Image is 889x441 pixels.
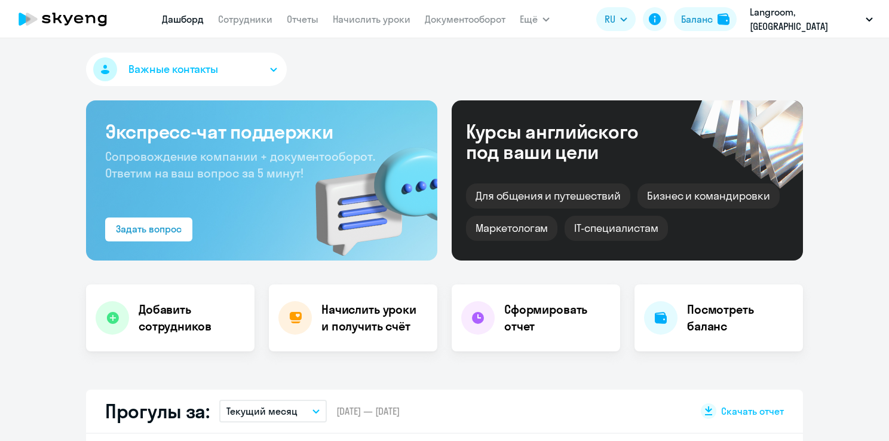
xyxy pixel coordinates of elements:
div: Задать вопрос [116,222,182,236]
a: Начислить уроки [333,13,410,25]
h4: Начислить уроки и получить счёт [321,301,425,335]
span: Скачать отчет [721,405,784,418]
button: Ещё [520,7,550,31]
span: Важные контакты [128,62,218,77]
a: Сотрудники [218,13,272,25]
img: balance [718,13,729,25]
div: Баланс [681,12,713,26]
a: Дашборд [162,13,204,25]
a: Отчеты [287,13,318,25]
img: bg-img [298,126,437,261]
p: Текущий месяц [226,404,298,418]
div: Для общения и путешествий [466,183,630,209]
button: Langroom, [GEOGRAPHIC_DATA] "Excellent technologies" [744,5,879,33]
button: Балансbalance [674,7,737,31]
span: [DATE] — [DATE] [336,405,400,418]
div: Маркетологам [466,216,557,241]
button: Задать вопрос [105,218,192,241]
button: Важные контакты [86,53,287,86]
h4: Посмотреть баланс [687,301,793,335]
span: RU [605,12,615,26]
span: Сопровождение компании + документооборот. Ответим на ваш вопрос за 5 минут! [105,149,375,180]
div: Курсы английского под ваши цели [466,121,670,162]
h2: Прогулы за: [105,399,210,423]
span: Ещё [520,12,538,26]
div: IT-специалистам [565,216,667,241]
button: Текущий месяц [219,400,327,422]
button: RU [596,7,636,31]
h4: Добавить сотрудников [139,301,245,335]
h4: Сформировать отчет [504,301,611,335]
p: Langroom, [GEOGRAPHIC_DATA] "Excellent technologies" [750,5,861,33]
div: Бизнес и командировки [637,183,780,209]
h3: Экспресс-чат поддержки [105,120,418,143]
a: Документооборот [425,13,505,25]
